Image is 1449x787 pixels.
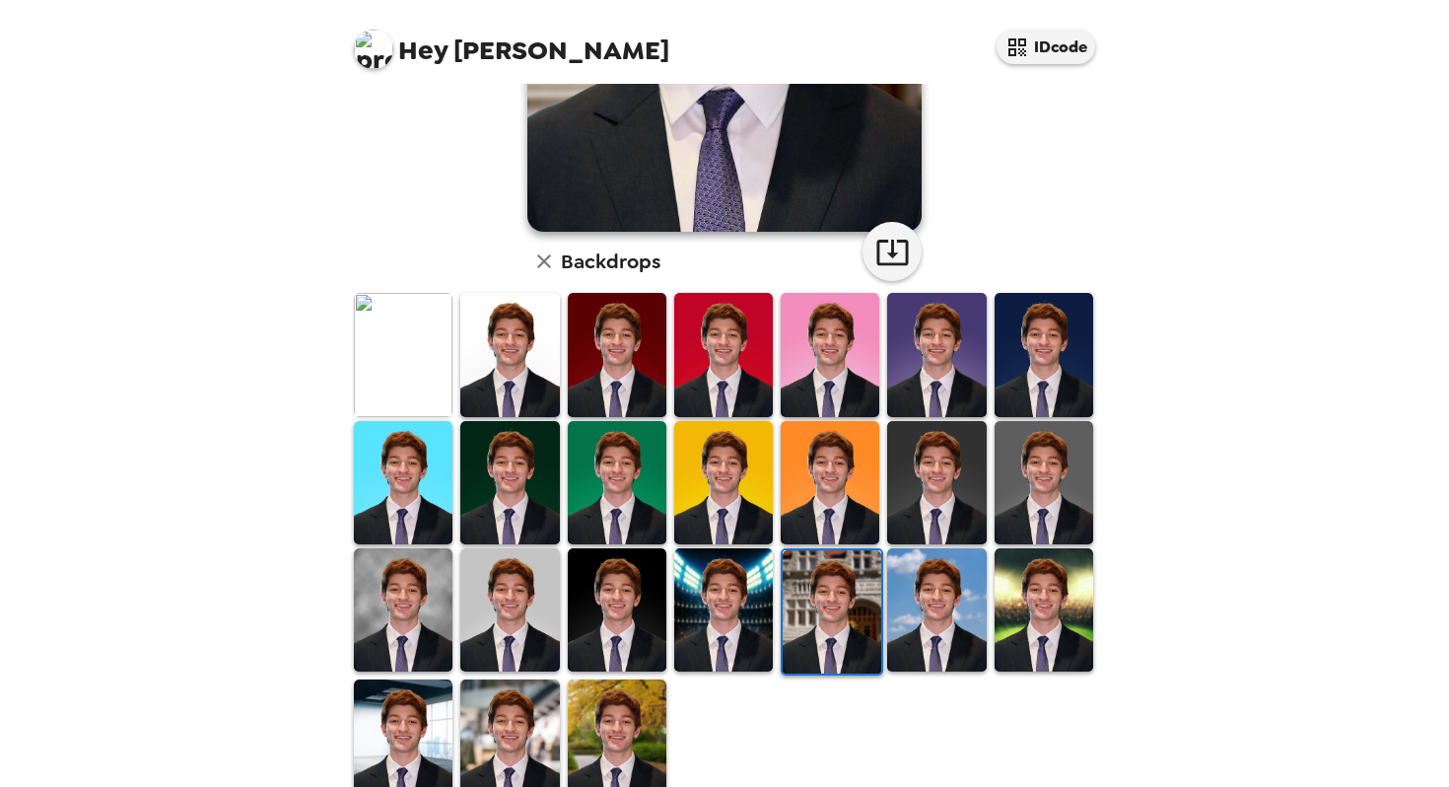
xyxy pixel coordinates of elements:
button: IDcode [997,30,1095,64]
img: profile pic [354,30,393,69]
span: [PERSON_NAME] [354,20,669,64]
img: Original [354,293,452,416]
h6: Backdrops [561,246,660,277]
span: Hey [398,33,448,68]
